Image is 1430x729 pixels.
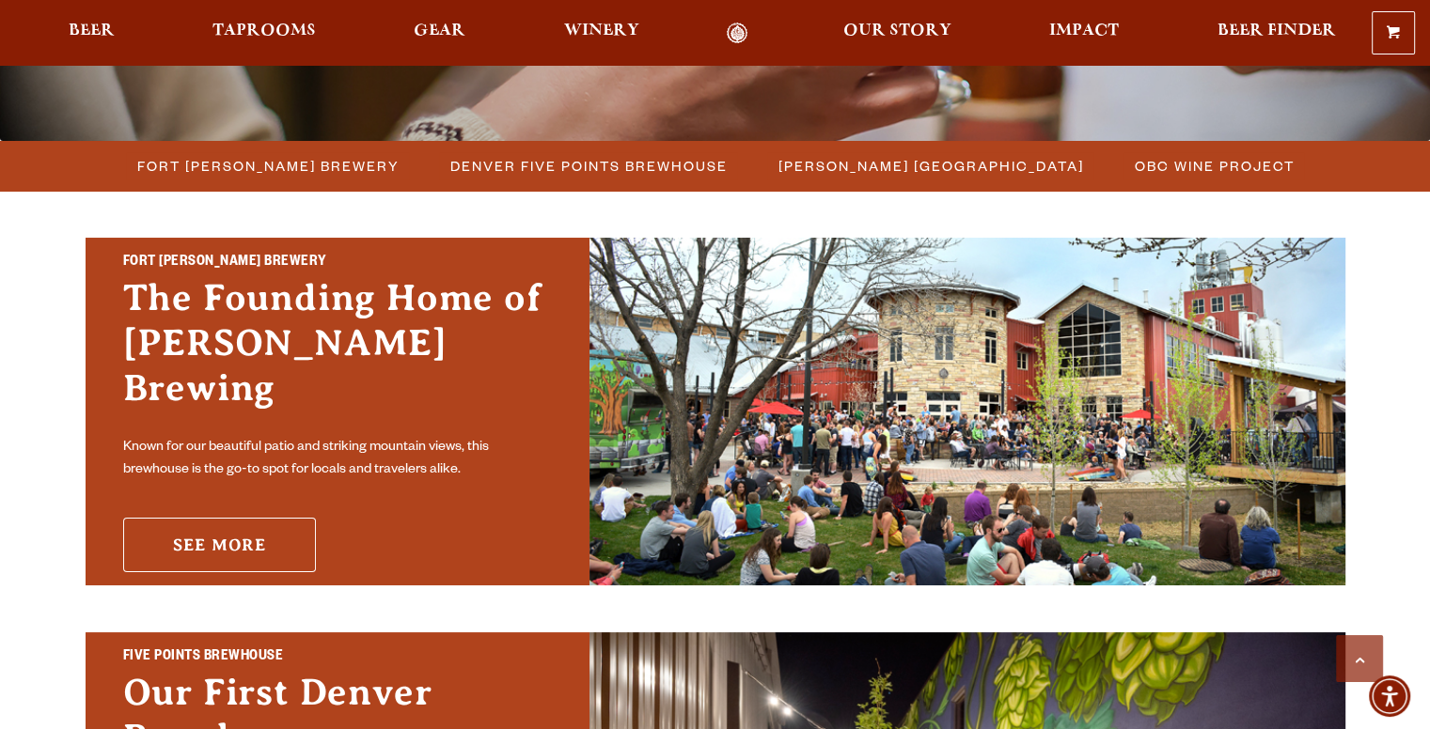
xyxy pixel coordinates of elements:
h3: The Founding Home of [PERSON_NAME] Brewing [123,275,552,429]
a: Scroll to top [1336,635,1383,682]
a: See More [123,518,316,572]
a: Our Story [831,23,964,44]
img: Fort Collins Brewery & Taproom' [589,238,1345,585]
a: Fort [PERSON_NAME] Brewery [126,152,409,179]
span: Gear [414,23,465,39]
a: Denver Five Points Brewhouse [439,152,737,179]
a: Impact [1037,23,1131,44]
a: Gear [401,23,478,44]
span: Denver Five Points Brewhouse [450,152,728,179]
a: Beer Finder [1204,23,1347,44]
a: Odell Home [702,23,773,44]
div: Accessibility Menu [1369,675,1410,717]
span: Beer [69,23,115,39]
span: Beer Finder [1217,23,1335,39]
a: Winery [552,23,652,44]
span: Winery [564,23,639,39]
a: [PERSON_NAME] [GEOGRAPHIC_DATA] [767,152,1093,179]
h2: Fort [PERSON_NAME] Brewery [123,251,552,275]
a: Beer [56,23,127,44]
span: Our Story [843,23,951,39]
a: OBC Wine Project [1124,152,1304,179]
span: Fort [PERSON_NAME] Brewery [137,152,400,179]
span: Impact [1049,23,1119,39]
span: Taprooms [212,23,316,39]
p: Known for our beautiful patio and striking mountain views, this brewhouse is the go-to spot for l... [123,437,552,482]
a: Taprooms [200,23,328,44]
span: OBC Wine Project [1135,152,1295,179]
span: [PERSON_NAME] [GEOGRAPHIC_DATA] [778,152,1084,179]
h2: Five Points Brewhouse [123,645,552,670]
